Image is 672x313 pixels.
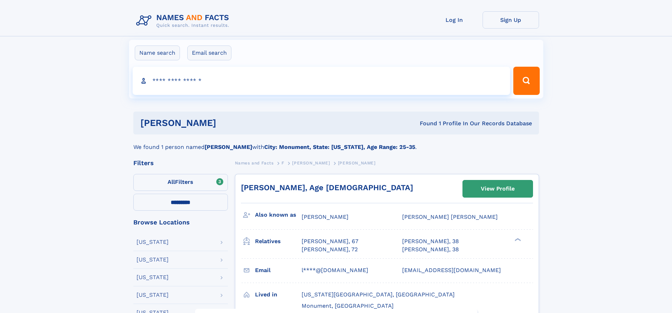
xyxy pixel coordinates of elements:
[137,257,169,263] div: [US_STATE]
[133,160,228,166] div: Filters
[402,237,459,245] a: [PERSON_NAME], 38
[483,11,539,29] a: Sign Up
[402,246,459,253] a: [PERSON_NAME], 38
[133,174,228,191] label: Filters
[402,267,501,273] span: [EMAIL_ADDRESS][DOMAIN_NAME]
[302,213,349,220] span: [PERSON_NAME]
[140,119,318,127] h1: [PERSON_NAME]
[338,161,376,165] span: [PERSON_NAME]
[135,46,180,60] label: Name search
[281,158,284,167] a: F
[235,158,274,167] a: Names and Facts
[302,291,455,298] span: [US_STATE][GEOGRAPHIC_DATA], [GEOGRAPHIC_DATA]
[133,67,510,95] input: search input
[255,289,302,301] h3: Lived in
[168,179,175,185] span: All
[292,158,330,167] a: [PERSON_NAME]
[205,144,252,150] b: [PERSON_NAME]
[137,275,169,280] div: [US_STATE]
[481,181,515,197] div: View Profile
[187,46,231,60] label: Email search
[513,67,539,95] button: Search Button
[255,235,302,247] h3: Relatives
[402,213,498,220] span: [PERSON_NAME] [PERSON_NAME]
[255,209,302,221] h3: Also known as
[137,292,169,298] div: [US_STATE]
[133,11,235,30] img: Logo Names and Facts
[302,302,394,309] span: Monument, [GEOGRAPHIC_DATA]
[463,180,533,197] a: View Profile
[133,134,539,151] div: We found 1 person named with .
[302,246,358,253] a: [PERSON_NAME], 72
[241,183,413,192] a: [PERSON_NAME], Age [DEMOGRAPHIC_DATA]
[137,239,169,245] div: [US_STATE]
[264,144,415,150] b: City: Monument, State: [US_STATE], Age Range: 25-35
[318,120,532,127] div: Found 1 Profile In Our Records Database
[292,161,330,165] span: [PERSON_NAME]
[255,264,302,276] h3: Email
[302,237,358,245] a: [PERSON_NAME], 67
[513,237,521,242] div: ❯
[281,161,284,165] span: F
[133,219,228,225] div: Browse Locations
[426,11,483,29] a: Log In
